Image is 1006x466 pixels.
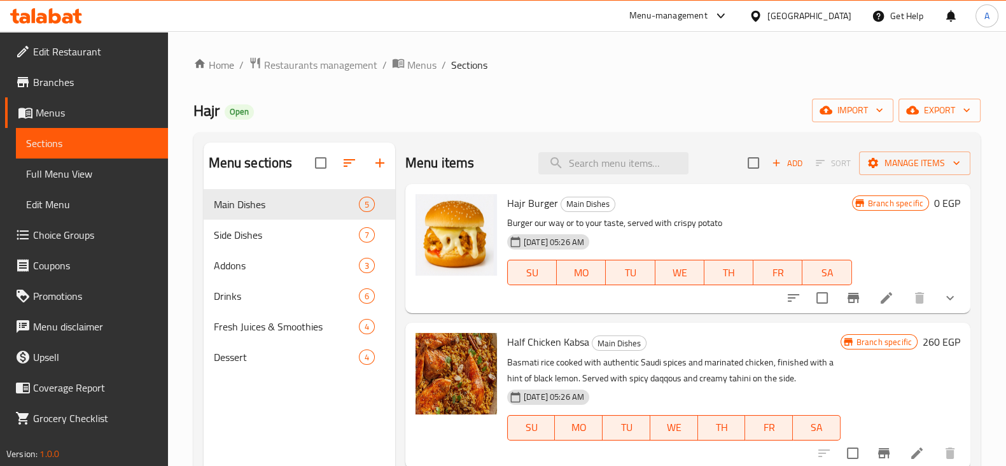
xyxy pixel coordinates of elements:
[507,355,841,386] p: Basmati rice cooked with authentic Saudi spices and marinated chicken, finished with a hint of bl...
[33,411,158,426] span: Grocery Checklist
[359,288,375,304] div: items
[5,220,168,250] a: Choice Groups
[812,99,893,122] button: import
[984,9,989,23] span: A
[603,415,650,441] button: TU
[33,319,158,334] span: Menu disclaimer
[214,258,359,273] span: Addons
[33,288,158,304] span: Promotions
[204,250,395,281] div: Addons3
[909,102,970,118] span: export
[767,153,807,173] button: Add
[538,152,688,174] input: search
[758,264,797,282] span: FR
[561,197,615,212] div: Main Dishes
[33,227,158,243] span: Choice Groups
[33,74,158,90] span: Branches
[807,264,846,282] span: SA
[704,260,753,285] button: TH
[869,155,960,171] span: Manage items
[407,57,437,73] span: Menus
[359,227,375,243] div: items
[807,153,859,173] span: Select section first
[360,321,374,333] span: 4
[809,285,835,311] span: Select to update
[606,260,655,285] button: TU
[629,8,708,24] div: Menu-management
[359,197,375,212] div: items
[507,260,557,285] button: SU
[26,136,158,151] span: Sections
[592,335,646,351] div: Main Dishes
[225,106,254,117] span: Open
[519,391,589,403] span: [DATE] 05:26 AM
[611,264,650,282] span: TU
[879,290,894,306] a: Edit menu item
[863,197,928,209] span: Branch specific
[214,288,359,304] span: Drinks
[5,311,168,342] a: Menu disclaimer
[442,57,446,73] li: /
[822,102,883,118] span: import
[513,264,552,282] span: SU
[193,57,981,73] nav: breadcrumb
[214,227,359,243] span: Side Dishes
[239,57,244,73] li: /
[561,197,615,211] span: Main Dishes
[360,351,374,364] span: 4
[560,418,597,437] span: MO
[898,99,981,122] button: export
[204,220,395,250] div: Side Dishes7
[365,148,395,178] button: Add section
[740,150,767,176] span: Select section
[745,415,793,441] button: FR
[942,290,958,306] svg: Show Choices
[507,215,852,231] p: Burger our way or to your taste, served with crispy potato
[33,44,158,59] span: Edit Restaurant
[5,372,168,403] a: Coverage Report
[214,197,359,212] span: Main Dishes
[416,333,497,414] img: Half Chicken Kabsa
[204,184,395,378] nav: Menu sections
[307,150,334,176] span: Select all sections
[5,281,168,311] a: Promotions
[703,418,741,437] span: TH
[655,260,704,285] button: WE
[36,105,158,120] span: Menus
[214,349,359,365] div: Dessert
[650,415,698,441] button: WE
[660,264,699,282] span: WE
[359,319,375,334] div: items
[655,418,693,437] span: WE
[770,156,804,171] span: Add
[392,57,437,73] a: Menus
[451,57,487,73] span: Sections
[26,197,158,212] span: Edit Menu
[5,250,168,281] a: Coupons
[798,418,835,437] span: SA
[214,319,359,334] span: Fresh Juices & Smoothies
[26,166,158,181] span: Full Menu View
[33,349,158,365] span: Upsell
[793,415,841,441] button: SA
[33,380,158,395] span: Coverage Report
[249,57,377,73] a: Restaurants management
[750,418,788,437] span: FR
[5,67,168,97] a: Branches
[698,415,746,441] button: TH
[193,57,234,73] a: Home
[562,264,601,282] span: MO
[753,260,802,285] button: FR
[360,229,374,241] span: 7
[507,332,589,351] span: Half Chicken Kabsa
[838,283,869,313] button: Branch-specific-item
[802,260,851,285] button: SA
[360,260,374,272] span: 3
[592,336,646,351] span: Main Dishes
[204,311,395,342] div: Fresh Juices & Smoothies4
[416,194,497,276] img: Hajr Burger
[767,153,807,173] span: Add item
[33,258,158,273] span: Coupons
[382,57,387,73] li: /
